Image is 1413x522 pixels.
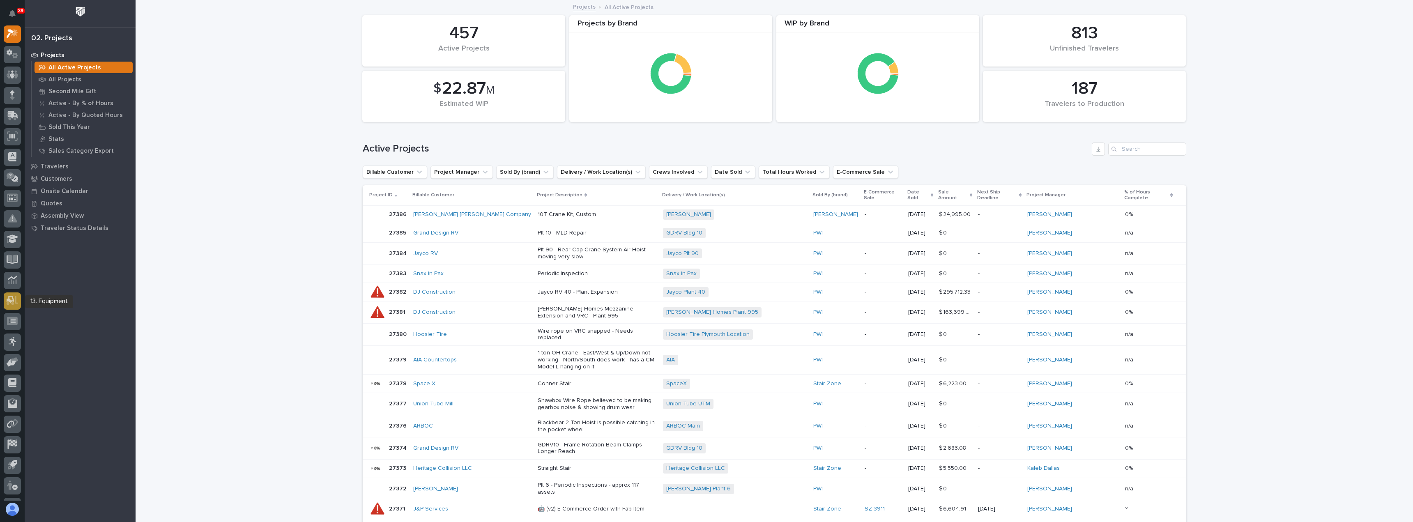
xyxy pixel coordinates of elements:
span: M [486,85,495,96]
a: Snax in Pax [666,270,697,277]
tr: 2738027380 Hoosier Tire Wire rope on VRC snapped - Needs replacedHoosier Tire Plymouth Location P... [363,324,1186,346]
div: Estimated WIP [376,100,551,117]
a: [PERSON_NAME] [1027,250,1072,257]
p: - [978,423,1020,430]
p: [DATE] [908,400,932,407]
a: AIA [666,356,675,363]
button: users-avatar [4,501,21,518]
tr: 2737427374 Grand Design RV GDRV10 - Frame Rotation Beam Clamps Longer ReachGDRV Bldg 10 PWI -[DAT... [363,437,1186,459]
p: [DATE] [908,211,932,218]
p: $ 0 [939,355,948,363]
a: All Projects [32,74,136,85]
p: n/a [1125,269,1135,277]
a: PWI [813,356,823,363]
p: $ 0 [939,484,948,492]
p: Billable Customer [412,191,454,200]
p: Delivery / Work Location(s) [662,191,725,200]
p: n/a [1125,355,1135,363]
a: Hoosier Tire [413,331,447,338]
p: Project Description [537,191,582,200]
p: [DATE] [908,250,932,257]
a: [PERSON_NAME] [1027,423,1072,430]
p: - [978,230,1020,237]
h1: Active Projects [363,143,1089,155]
a: PWI [813,445,823,452]
p: 39 [18,8,23,14]
p: Project ID [369,191,393,200]
p: $ 0 [939,248,948,257]
p: Traveler Status Details [41,225,108,232]
p: Second Mile Gift [48,88,96,95]
div: 02. Projects [31,34,72,43]
a: AIA Countertops [413,356,457,363]
tr: 2738527385 Grand Design RV Plt 10 - MLD RepairGDRV Bldg 10 PWI -[DATE]$ 0$ 0 -[PERSON_NAME] n/an/a [363,224,1186,242]
span: 22.87 [442,80,486,97]
div: Active Projects [376,44,551,62]
p: 27383 [389,269,408,277]
p: - [865,230,902,237]
p: Sales Category Export [48,147,114,155]
p: - [865,270,902,277]
p: Active - By Quoted Hours [48,112,123,119]
p: Sold By (brand) [812,191,848,200]
a: [PERSON_NAME] [1027,506,1072,513]
a: Second Mile Gift [32,85,136,97]
p: Project Manager [1026,191,1066,200]
a: PWI [813,423,823,430]
a: DJ Construction [413,309,456,316]
a: Snax in Pax [413,270,444,277]
a: [PERSON_NAME] [1027,445,1072,452]
p: - [865,211,902,218]
p: Travelers [41,163,69,170]
p: E-Commerce Sale [864,188,902,203]
p: Sold This Year [48,124,90,131]
a: GDRV Bldg 10 [666,230,702,237]
p: - [865,465,902,472]
p: Customers [41,175,72,183]
a: PWI [813,485,823,492]
a: Onsite Calendar [25,185,136,197]
p: - [865,250,902,257]
a: [PERSON_NAME] [1027,400,1072,407]
p: Jayco RV 40 - Plant Expansion [538,289,656,296]
p: 10T Crane Kit, Custom [538,211,656,218]
p: Wire rope on VRC snapped - Needs replaced [538,328,656,342]
a: [PERSON_NAME] [1027,485,1072,492]
a: [PERSON_NAME] [1027,289,1072,296]
p: - [865,380,902,387]
p: $ 6,223.00 [939,379,968,387]
a: All Active Projects [32,62,136,73]
p: 27380 [389,329,408,338]
p: 27373 [389,463,408,472]
a: Travelers [25,160,136,172]
p: 27379 [389,355,408,363]
a: PWI [813,289,823,296]
p: Next Ship Deadline [977,188,1017,203]
a: [PERSON_NAME] [413,485,458,492]
input: Search [1108,143,1186,156]
p: 27384 [389,248,408,257]
div: Unfinished Travelers [997,44,1172,62]
p: $ 295,712.33 [939,287,972,296]
tr: 2737227372 [PERSON_NAME] Plt 6 - Periodic Inspections - approx 117 assets[PERSON_NAME] Plant 6 PW... [363,478,1186,500]
a: ARBOC Main [666,423,700,430]
a: [PERSON_NAME] [1027,356,1072,363]
p: [PERSON_NAME] Homes Mezzanine Extension and VRC - Plant 995 [538,306,656,320]
p: - [978,485,1020,492]
tr: 2737827378 Space X Conner StairSpaceX Stair Zone -[DATE]$ 6,223.00$ 6,223.00 -[PERSON_NAME] 0%0% [363,375,1186,393]
a: [PERSON_NAME] [PERSON_NAME] Company [413,211,531,218]
p: 0% [1125,287,1135,296]
p: $ 0 [939,399,948,407]
button: Sold By (brand) [496,166,554,179]
a: SpaceX [666,380,687,387]
p: 27381 [389,307,407,316]
button: Billable Customer [363,166,427,179]
button: E-Commerce Sale [833,166,898,179]
p: 27376 [389,421,408,430]
p: - [978,400,1020,407]
span: $ [433,81,441,97]
p: Onsite Calendar [41,188,88,195]
p: Shawbox Wire Rope believed to be making gearbox noise & showing drum wear [538,397,656,411]
p: - [865,331,902,338]
p: - [978,211,1020,218]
